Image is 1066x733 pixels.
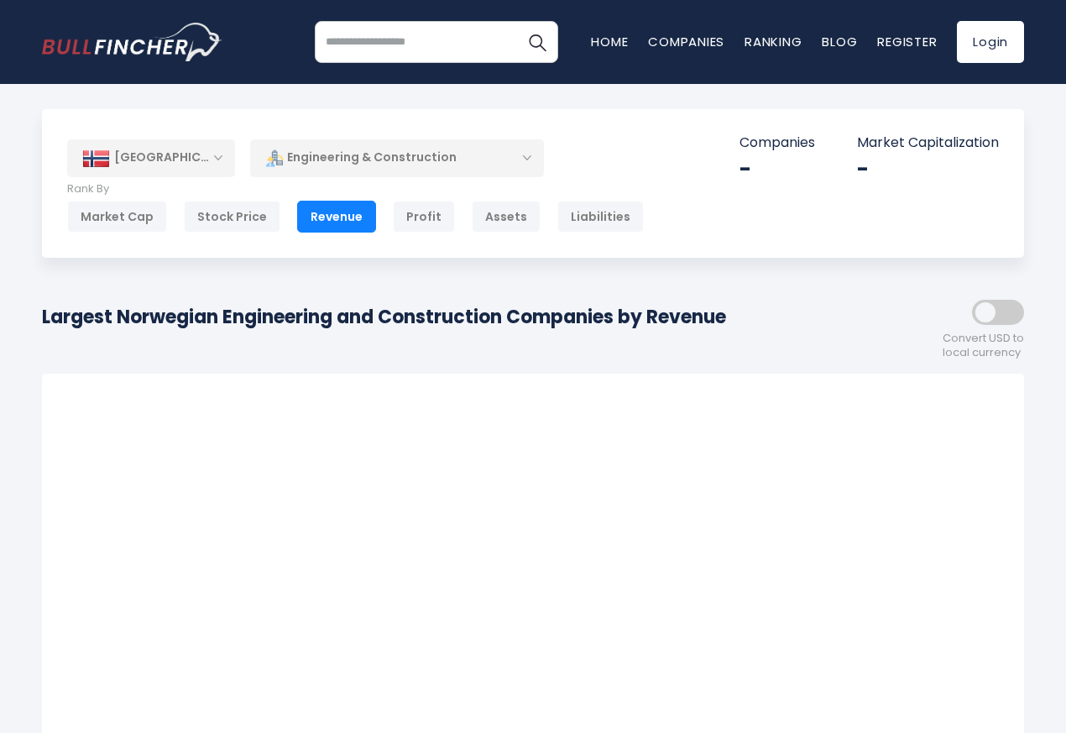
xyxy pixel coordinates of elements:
[42,23,222,61] a: Go to homepage
[67,201,167,233] div: Market Cap
[745,33,802,50] a: Ranking
[516,21,558,63] button: Search
[297,201,376,233] div: Revenue
[42,23,222,61] img: bullfincher logo
[42,303,726,331] h1: Largest Norwegian Engineering and Construction Companies by Revenue
[67,182,644,196] p: Rank By
[739,134,815,152] p: Companies
[739,156,815,182] div: -
[184,201,280,233] div: Stock Price
[943,332,1024,360] span: Convert USD to local currency
[822,33,857,50] a: Blog
[67,139,235,176] div: [GEOGRAPHIC_DATA]
[857,134,999,152] p: Market Capitalization
[250,139,544,177] div: Engineering & Construction
[857,156,999,182] div: -
[393,201,455,233] div: Profit
[472,201,541,233] div: Assets
[591,33,628,50] a: Home
[557,201,644,233] div: Liabilities
[648,33,724,50] a: Companies
[877,33,937,50] a: Register
[957,21,1024,63] a: Login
